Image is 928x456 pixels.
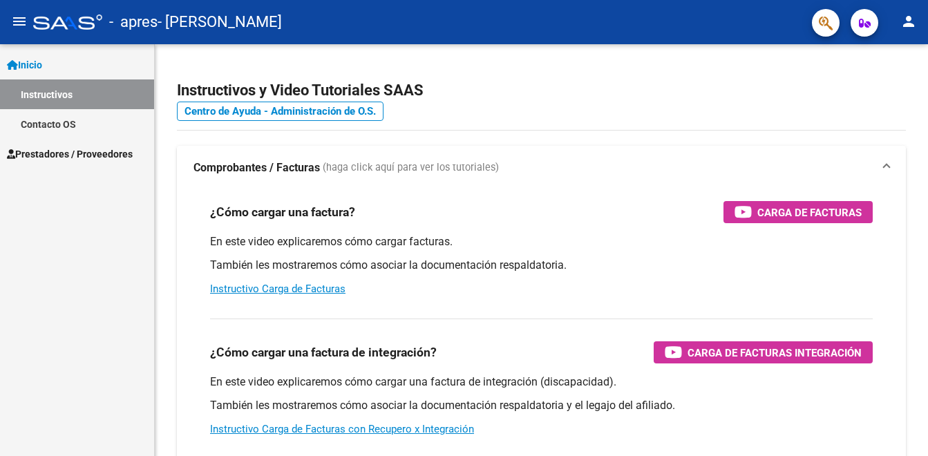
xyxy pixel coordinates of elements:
[210,374,873,390] p: En este video explicaremos cómo cargar una factura de integración (discapacidad).
[881,409,914,442] iframe: Intercom live chat
[177,77,906,104] h2: Instructivos y Video Tutoriales SAAS
[11,13,28,30] mat-icon: menu
[210,258,873,273] p: También les mostraremos cómo asociar la documentación respaldatoria.
[193,160,320,175] strong: Comprobantes / Facturas
[210,343,437,362] h3: ¿Cómo cargar una factura de integración?
[177,146,906,190] mat-expansion-panel-header: Comprobantes / Facturas (haga click aquí para ver los tutoriales)
[210,202,355,222] h3: ¿Cómo cargar una factura?
[177,102,383,121] a: Centro de Ayuda - Administración de O.S.
[723,201,873,223] button: Carga de Facturas
[158,7,282,37] span: - [PERSON_NAME]
[323,160,499,175] span: (haga click aquí para ver los tutoriales)
[210,398,873,413] p: También les mostraremos cómo asociar la documentación respaldatoria y el legajo del afiliado.
[654,341,873,363] button: Carga de Facturas Integración
[210,283,345,295] a: Instructivo Carga de Facturas
[210,423,474,435] a: Instructivo Carga de Facturas con Recupero x Integración
[900,13,917,30] mat-icon: person
[688,344,862,361] span: Carga de Facturas Integración
[7,57,42,73] span: Inicio
[757,204,862,221] span: Carga de Facturas
[210,234,873,249] p: En este video explicaremos cómo cargar facturas.
[109,7,158,37] span: - apres
[7,146,133,162] span: Prestadores / Proveedores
